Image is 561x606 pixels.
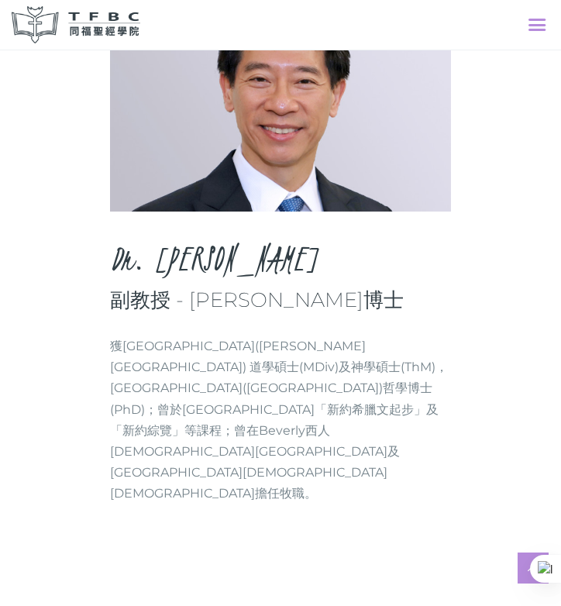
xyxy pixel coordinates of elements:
h2: Dr. [PERSON_NAME] [110,236,451,281]
h3: 副教授 - [PERSON_NAME]博士 [110,289,451,311]
p: 獲[GEOGRAPHIC_DATA]([PERSON_NAME][GEOGRAPHIC_DATA]) 道學碩士(MDiv)及神學碩士(ThM)，[GEOGRAPHIC_DATA]([GEOGRA... [110,336,451,504]
a: Scroll to top [518,553,549,584]
img: TFBC [12,6,140,43]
